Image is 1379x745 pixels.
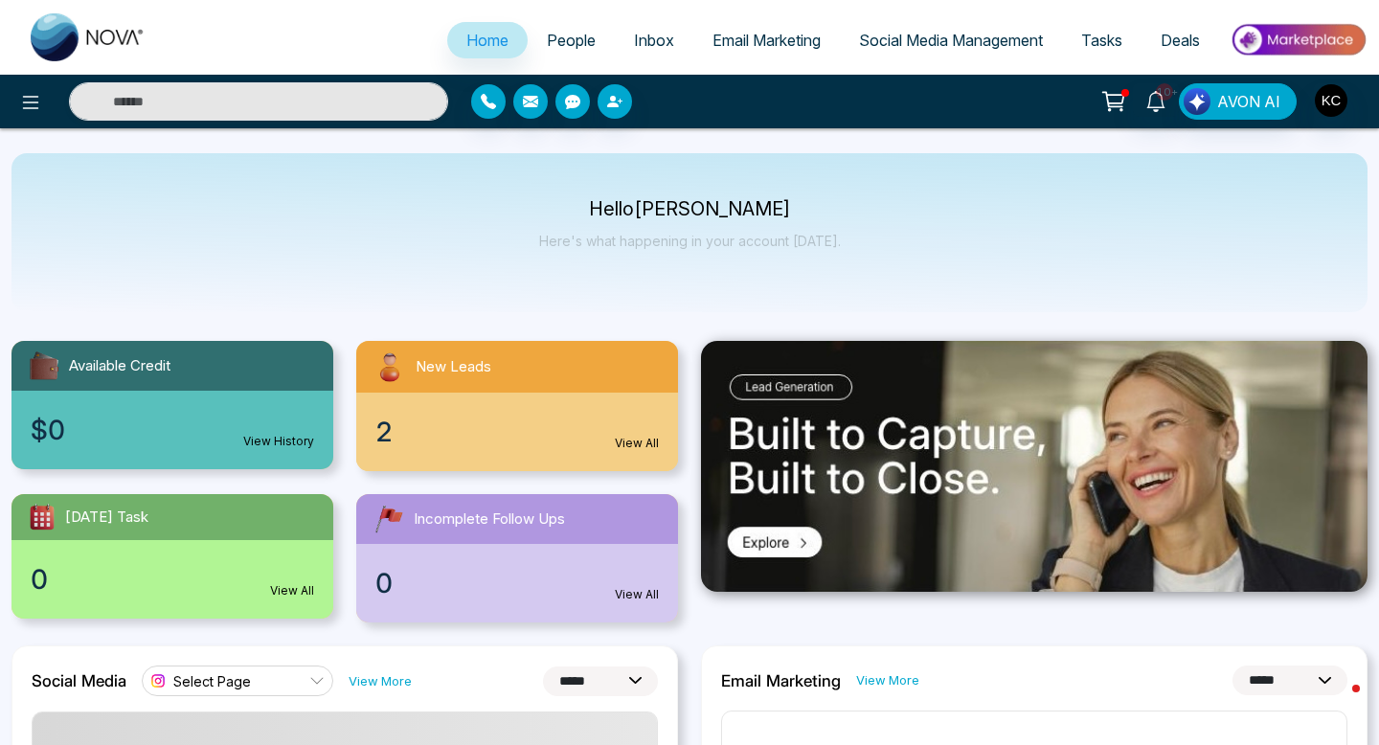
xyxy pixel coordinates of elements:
[615,586,659,603] a: View All
[345,341,689,471] a: New Leads2View All
[1229,18,1368,61] img: Market-place.gif
[1133,83,1179,117] a: 10+
[345,494,689,622] a: Incomplete Follow Ups0View All
[547,31,596,50] span: People
[32,671,126,690] h2: Social Media
[447,22,528,58] a: Home
[31,13,146,61] img: Nova CRM Logo
[1184,88,1210,115] img: Lead Flow
[859,31,1043,50] span: Social Media Management
[693,22,840,58] a: Email Marketing
[701,341,1368,592] img: .
[416,356,491,378] span: New Leads
[148,671,168,690] img: instagram
[1161,31,1200,50] span: Deals
[27,349,61,383] img: availableCredit.svg
[539,233,841,249] p: Here's what happening in your account [DATE].
[615,22,693,58] a: Inbox
[270,582,314,599] a: View All
[1156,83,1173,101] span: 10+
[69,355,170,377] span: Available Credit
[466,31,509,50] span: Home
[31,559,48,599] span: 0
[856,671,919,689] a: View More
[65,507,148,529] span: [DATE] Task
[349,672,412,690] a: View More
[712,31,821,50] span: Email Marketing
[173,672,251,690] span: Select Page
[375,412,393,452] span: 2
[528,22,615,58] a: People
[372,502,406,536] img: followUps.svg
[27,502,57,532] img: todayTask.svg
[375,563,393,603] span: 0
[634,31,674,50] span: Inbox
[1217,90,1280,113] span: AVON AI
[1081,31,1122,50] span: Tasks
[243,433,314,450] a: View History
[840,22,1062,58] a: Social Media Management
[1142,22,1219,58] a: Deals
[1062,22,1142,58] a: Tasks
[1179,83,1297,120] button: AVON AI
[414,508,565,531] span: Incomplete Follow Ups
[539,201,841,217] p: Hello [PERSON_NAME]
[1314,680,1360,726] iframe: Intercom live chat
[31,410,65,450] span: $0
[721,671,841,690] h2: Email Marketing
[372,349,408,385] img: newLeads.svg
[1315,84,1347,117] img: User Avatar
[615,435,659,452] a: View All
